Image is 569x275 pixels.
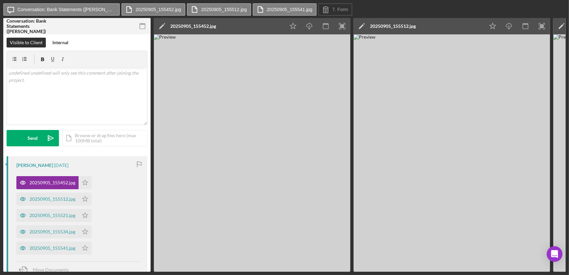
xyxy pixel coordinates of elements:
[33,267,69,272] span: Move Documents
[7,130,59,146] button: Send
[3,3,120,16] button: Conversation: Bank Statements ([PERSON_NAME])
[29,180,75,185] div: 20250905_155452.jpg
[318,3,352,16] button: 7. Form
[29,196,75,202] div: 20250905_155512.jpg
[10,38,43,47] div: Visible to Client
[54,163,68,168] time: 2025-09-05 23:57
[17,7,116,12] label: Conversation: Bank Statements ([PERSON_NAME])
[16,192,92,206] button: 20250905_155512.jpg
[29,213,75,218] div: 20250905_155521.jpg
[201,7,247,12] label: 20250905_155512.jpg
[49,38,72,47] button: Internal
[29,229,75,234] div: 20250905_155534.jpg
[154,34,350,272] img: Preview
[29,246,75,251] div: 20250905_155541.jpg
[28,130,38,146] div: Send
[16,225,92,238] button: 20250905_155534.jpg
[16,209,92,222] button: 20250905_155521.jpg
[170,24,216,29] div: 20250905_155452.jpg
[267,7,312,12] label: 20250905_155541.jpg
[187,3,251,16] button: 20250905_155512.jpg
[52,38,68,47] div: Internal
[253,3,317,16] button: 20250905_155541.jpg
[370,24,416,29] div: 20250905_155512.jpg
[332,7,348,12] label: 7. Form
[7,38,46,47] button: Visible to Client
[547,246,562,262] div: Open Intercom Messenger
[16,176,92,189] button: 20250905_155452.jpg
[136,7,181,12] label: 20250905_155452.jpg
[354,34,550,272] img: Preview
[16,242,92,255] button: 20250905_155541.jpg
[121,3,185,16] button: 20250905_155452.jpg
[7,18,52,34] div: Conversation: Bank Statements ([PERSON_NAME])
[16,163,53,168] div: [PERSON_NAME]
